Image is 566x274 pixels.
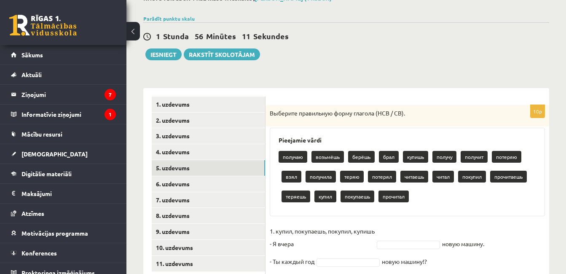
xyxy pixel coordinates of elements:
a: Rakstīt skolotājam [184,48,260,60]
span: Konferences [21,249,57,257]
p: Выберите правильную форму глагола (НСВ / СВ). [270,109,503,118]
a: Mācību resursi [11,124,116,144]
p: прочитал [378,191,409,202]
a: Digitālie materiāli [11,164,116,183]
span: 56 [195,31,203,41]
span: Atzīmes [21,210,44,217]
a: 1. uzdevums [152,97,265,112]
span: Minūtes [206,31,236,41]
legend: Ziņojumi [21,85,116,104]
span: Stunda [163,31,189,41]
a: Motivācijas programma [11,223,116,243]
p: получаю [279,151,307,163]
p: получит [461,151,488,163]
p: купил [314,191,336,202]
p: читал [432,171,454,183]
a: Aktuāli [11,65,116,84]
legend: Maksājumi [21,184,116,203]
a: Atzīmes [11,204,116,223]
span: Mācību resursi [21,130,62,138]
span: 11 [242,31,250,41]
p: теряешь [282,191,310,202]
a: Parādīt punktu skalu [143,15,195,22]
p: 1. купил, покупаешь, покупил, купишь - Я вчера [270,225,375,250]
a: 6. uzdevums [152,176,265,192]
p: - Ты каждый год [270,255,314,268]
span: Sākums [21,51,43,59]
a: Maksājumi [11,184,116,203]
a: 7. uzdevums [152,192,265,208]
p: потерял [368,171,396,183]
a: 8. uzdevums [152,208,265,223]
a: [DEMOGRAPHIC_DATA] [11,144,116,164]
p: покупаешь [341,191,374,202]
span: 1 [156,31,160,41]
a: Sākums [11,45,116,64]
a: 5. uzdevums [152,160,265,176]
span: [DEMOGRAPHIC_DATA] [21,150,88,158]
i: 1 [105,109,116,120]
p: потеряю [492,151,521,163]
i: 7 [105,89,116,100]
a: Konferences [11,243,116,263]
span: Motivācijas programma [21,229,88,237]
p: купишь [403,151,428,163]
p: 10p [530,105,545,118]
p: взял [282,171,301,183]
a: Informatīvie ziņojumi1 [11,105,116,124]
a: Rīgas 1. Tālmācības vidusskola [9,15,77,36]
a: 3. uzdevums [152,128,265,144]
span: Aktuāli [21,71,42,78]
a: 9. uzdevums [152,224,265,239]
p: получила [306,171,336,183]
button: Iesniegt [145,48,182,60]
a: 10. uzdevums [152,240,265,255]
a: 4. uzdevums [152,144,265,160]
p: покупил [458,171,486,183]
p: брал [379,151,399,163]
a: 2. uzdevums [152,113,265,128]
p: читаешь [400,171,428,183]
span: Sekundes [253,31,289,41]
p: теряю [340,171,364,183]
p: получу [432,151,456,163]
span: Digitālie materiāli [21,170,72,177]
a: 11. uzdevums [152,256,265,271]
a: Ziņojumi7 [11,85,116,104]
p: берёшь [348,151,375,163]
h3: Pieejamie vārdi [279,137,536,144]
p: возьмёшь [311,151,344,163]
p: прочитаешь [490,171,527,183]
legend: Informatīvie ziņojumi [21,105,116,124]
